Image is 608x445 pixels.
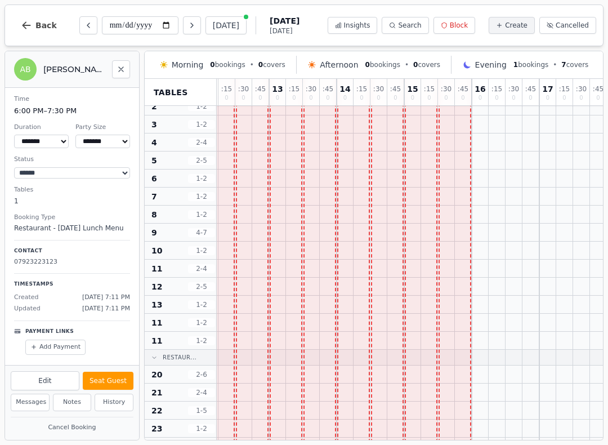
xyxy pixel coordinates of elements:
[188,282,215,291] span: 2 - 5
[475,59,507,70] span: Evening
[14,304,41,314] span: Updated
[151,119,157,130] span: 3
[512,95,515,101] span: 0
[505,21,527,30] span: Create
[328,17,378,34] button: Insights
[188,138,215,147] span: 2 - 4
[43,64,105,75] h2: [PERSON_NAME] [PERSON_NAME]
[365,60,400,69] span: bookings
[14,213,130,222] dt: Booking Type
[188,210,215,219] span: 1 - 2
[320,59,358,70] span: Afternoon
[394,95,397,101] span: 0
[210,61,214,69] span: 0
[407,85,418,93] span: 15
[475,85,485,93] span: 16
[365,61,370,69] span: 0
[75,123,130,132] dt: Party Size
[210,60,245,69] span: bookings
[579,95,583,101] span: 0
[172,59,204,70] span: Morning
[553,60,557,69] span: •
[491,86,502,92] span: : 15
[12,12,66,39] button: Back
[183,16,201,34] button: Next day
[188,336,215,345] span: 1 - 2
[188,388,215,397] span: 2 - 4
[205,16,247,34] button: [DATE]
[14,95,130,104] dt: Time
[188,120,215,129] span: 1 - 2
[151,387,162,398] span: 21
[14,257,130,267] p: 07923223123
[35,21,57,29] span: Back
[529,95,532,101] span: 0
[424,86,435,92] span: : 15
[546,95,549,101] span: 0
[276,95,279,101] span: 0
[377,95,380,101] span: 0
[323,86,333,92] span: : 45
[270,15,299,26] span: [DATE]
[151,101,157,112] span: 2
[556,21,589,30] span: Cancelled
[525,86,536,92] span: : 45
[513,60,548,69] span: bookings
[188,318,215,327] span: 1 - 2
[151,155,157,166] span: 5
[112,60,130,78] button: Close
[151,405,162,416] span: 22
[151,209,157,220] span: 8
[188,370,215,379] span: 2 - 6
[151,299,162,310] span: 13
[188,228,215,237] span: 4 - 7
[188,192,215,201] span: 1 - 2
[427,95,431,101] span: 0
[14,185,130,195] dt: Tables
[561,61,566,69] span: 7
[356,86,367,92] span: : 15
[151,369,162,380] span: 20
[14,123,69,132] dt: Duration
[326,95,329,101] span: 0
[413,60,440,69] span: covers
[272,85,283,93] span: 13
[450,21,468,30] span: Block
[441,86,451,92] span: : 30
[188,246,215,255] span: 1 - 2
[373,86,384,92] span: : 30
[82,293,130,302] span: [DATE] 7:11 PM
[151,263,162,274] span: 11
[489,17,535,34] button: Create
[458,86,468,92] span: : 45
[11,371,79,390] button: Edit
[151,317,162,328] span: 11
[14,293,39,302] span: Created
[188,174,215,183] span: 1 - 2
[542,85,553,93] span: 17
[339,85,350,93] span: 14
[411,95,414,101] span: 0
[151,191,157,202] span: 7
[151,335,162,346] span: 11
[433,17,475,34] button: Block
[225,95,228,101] span: 0
[25,340,86,355] button: Add Payment
[14,58,37,81] div: AB
[444,95,448,101] span: 0
[151,281,162,292] span: 12
[596,95,600,101] span: 0
[151,423,162,434] span: 23
[343,95,347,101] span: 0
[539,17,596,34] button: Cancelled
[398,21,421,30] span: Search
[188,156,215,165] span: 2 - 5
[188,102,215,111] span: 1 - 2
[292,95,296,101] span: 0
[11,421,133,435] button: Cancel Booking
[238,86,249,92] span: : 30
[25,328,74,336] p: Payment Links
[151,173,157,184] span: 6
[360,95,363,101] span: 0
[413,61,418,69] span: 0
